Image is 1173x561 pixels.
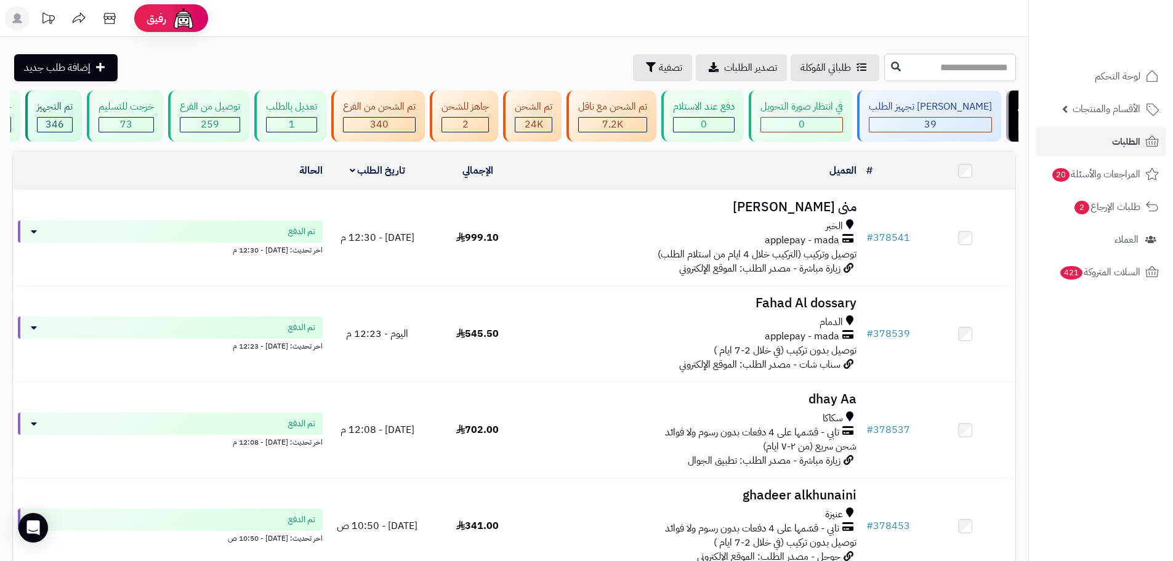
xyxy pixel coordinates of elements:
[1036,127,1166,156] a: الطلبات
[1073,198,1140,216] span: طلبات الإرجاع
[659,60,682,75] span: تصفية
[99,100,154,114] div: خرجت للتسليم
[799,117,805,132] span: 0
[688,453,840,468] span: زيارة مباشرة - مصدر الطلب: تطبيق الجوال
[533,200,857,214] h3: منى [PERSON_NAME]
[350,163,406,178] a: تاريخ الطلب
[760,100,843,114] div: في انتظار صورة التحويل
[869,100,992,114] div: [PERSON_NAME] تجهيز الطلب
[825,507,843,522] span: عنيزة
[462,117,469,132] span: 2
[33,6,63,34] a: تحديثات المنصة
[37,100,73,114] div: تم التجهيز
[658,247,857,262] span: توصيل وتركيب (التركيب خلال 4 ايام من استلام الطلب)
[525,117,543,132] span: 24K
[201,117,219,132] span: 259
[341,230,414,245] span: [DATE] - 12:30 م
[1060,266,1083,280] span: 421
[462,163,493,178] a: الإجمالي
[99,118,153,132] div: 73
[1051,166,1140,183] span: المراجعات والأسئلة
[1074,201,1089,214] span: 2
[866,230,910,245] a: #378541
[763,439,857,454] span: شحن سريع (من ٢-٧ ايام)
[84,91,166,142] a: خرجت للتسليم 73
[866,163,873,178] a: #
[343,100,416,114] div: تم الشحن من الفرع
[456,230,499,245] span: 999.10
[866,422,873,437] span: #
[456,422,499,437] span: 702.00
[266,100,317,114] div: تعديل بالطلب
[791,54,879,81] a: طلباتي المُوكلة
[866,230,873,245] span: #
[674,118,734,132] div: 0
[427,91,501,142] a: جاهز للشحن 2
[14,54,118,81] a: إضافة طلب جديد
[18,531,323,544] div: اخر تحديث: [DATE] - 10:50 ص
[866,519,910,533] a: #378453
[679,261,840,276] span: زيارة مباشرة - مصدر الطلب: الموقع الإلكتروني
[1089,29,1161,55] img: logo-2.png
[289,117,295,132] span: 1
[1115,231,1139,248] span: العملاء
[826,219,843,233] span: الخبر
[252,91,329,142] a: تعديل بالطلب 1
[665,522,839,536] span: تابي - قسّمها على 4 دفعات بدون رسوم ولا فوائد
[659,91,746,142] a: دفع عند الاستلام 0
[456,519,499,533] span: 341.00
[533,296,857,310] h3: Fahad Al dossary
[288,321,315,334] span: تم الدفع
[288,514,315,526] span: تم الدفع
[441,100,489,114] div: جاهز للشحن
[800,60,851,75] span: طلباتي المُوكلة
[533,392,857,406] h3: dhay Aa
[344,118,415,132] div: 340
[1004,91,1052,142] a: مرتجع 1.8K
[1036,62,1166,91] a: لوحة التحكم
[1095,68,1140,85] span: لوحة التحكم
[288,225,315,238] span: تم الدفع
[765,233,839,248] span: applepay - mada
[299,163,323,178] a: الحالة
[442,118,488,132] div: 2
[602,117,623,132] span: 7.2K
[820,315,843,329] span: الدمام
[267,118,316,132] div: 1
[866,326,910,341] a: #378539
[515,118,552,132] div: 24028
[1073,100,1140,118] span: الأقسام والمنتجات
[24,60,91,75] span: إضافة طلب جديد
[578,100,647,114] div: تم الشحن مع ناقل
[924,117,937,132] span: 39
[579,118,647,132] div: 7222
[714,535,857,550] span: توصيل بدون تركيب (في خلال 2-7 ايام )
[701,117,707,132] span: 0
[665,426,839,440] span: تابي - قسّمها على 4 دفعات بدون رسوم ولا فوائد
[533,488,857,502] h3: ghadeer alkhunaini
[564,91,659,142] a: تم الشحن مع ناقل 7.2K
[346,326,408,341] span: اليوم - 12:23 م
[1036,257,1166,287] a: السلات المتروكة421
[765,329,839,344] span: applepay - mada
[855,91,1004,142] a: [PERSON_NAME] تجهيز الطلب 39
[46,117,64,132] span: 346
[337,519,417,533] span: [DATE] - 10:50 ص
[370,117,389,132] span: 340
[724,60,777,75] span: تصدير الطلبات
[501,91,564,142] a: تم الشحن 24K
[18,435,323,448] div: اخر تحديث: [DATE] - 12:08 م
[120,117,132,132] span: 73
[869,118,991,132] div: 39
[180,118,240,132] div: 259
[866,326,873,341] span: #
[18,513,48,543] div: Open Intercom Messenger
[866,422,910,437] a: #378537
[1059,264,1140,281] span: السلات المتروكة
[633,54,692,81] button: تصفية
[23,91,84,142] a: تم التجهيز 346
[515,100,552,114] div: تم الشحن
[673,100,735,114] div: دفع عند الاستلام
[679,357,840,372] span: سناب شات - مصدر الطلب: الموقع الإلكتروني
[171,6,196,31] img: ai-face.png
